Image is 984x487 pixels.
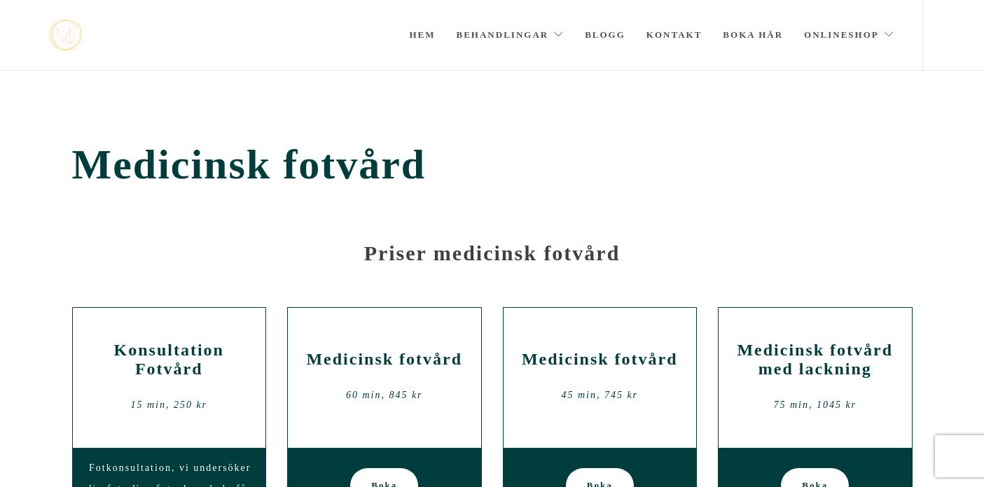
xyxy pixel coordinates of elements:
[72,141,913,189] span: Medicinsk fotvård
[83,395,256,416] div: 15 min, 250 kr
[514,385,686,406] div: 45 min, 745 kr
[729,395,901,416] div: 75 min, 1045 kr
[364,241,621,264] strong: Priser medicinsk fotvård
[49,20,82,51] img: mjstudio
[298,350,471,369] h2: Medicinsk fotvård
[49,20,82,51] a: mjstudio mjstudio mjstudio
[729,341,901,379] h2: Medicinsk fotvård med lackning
[83,341,256,379] h2: Konsultation Fotvård
[298,385,471,406] div: 60 min, 845 kr
[514,350,686,369] h2: Medicinsk fotvård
